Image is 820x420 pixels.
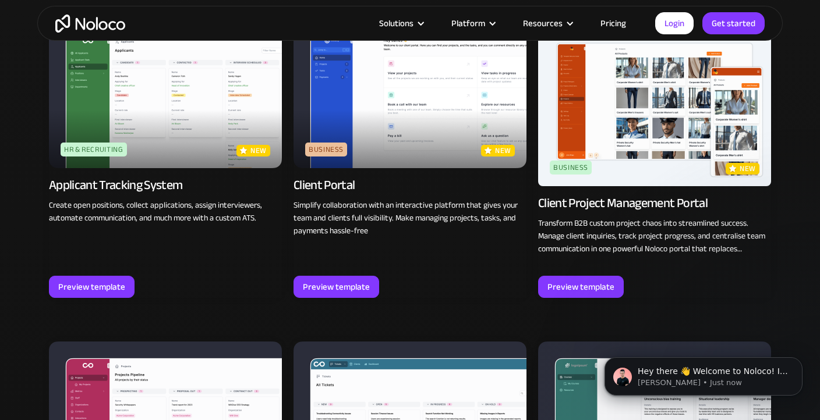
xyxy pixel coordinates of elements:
div: Solutions [365,16,437,31]
a: home [55,15,125,33]
div: Platform [451,16,485,31]
a: BusinessnewClient PortalSimplify collaboration with an interactive platform that gives your team ... [294,17,526,298]
p: new [495,145,511,156]
p: Transform B2B custom project chaos into streamlined success. Manage client inquiries, track proje... [538,217,771,255]
div: Preview template [547,279,614,294]
div: Preview template [303,279,370,294]
div: Business [305,143,347,156]
a: Pricing [586,16,641,31]
div: Preview template [58,279,125,294]
iframe: Intercom notifications message [587,333,820,414]
a: BusinessnewClient Project Management PortalTransform B2B custom project chaos into streamlined su... [538,17,771,298]
a: Get started [702,12,765,34]
div: Resources [508,16,586,31]
a: HR & RecruitingnewApplicant Tracking SystemCreate open positions, collect applications, assign in... [49,17,282,298]
div: Client Project Management Portal [538,195,708,211]
div: Resources [523,16,563,31]
p: Create open positions, collect applications, assign interviewers, automate communication, and muc... [49,199,282,225]
a: Login [655,12,694,34]
p: new [250,145,267,156]
div: Applicant Tracking System [49,177,183,193]
div: Client Portal [294,177,355,193]
p: new [740,163,756,175]
div: Business [550,161,592,175]
p: Simplify collaboration with an interactive platform that gives your team and clients full visibil... [294,199,526,237]
div: Platform [437,16,508,31]
div: Solutions [379,16,413,31]
div: HR & Recruiting [61,143,127,156]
